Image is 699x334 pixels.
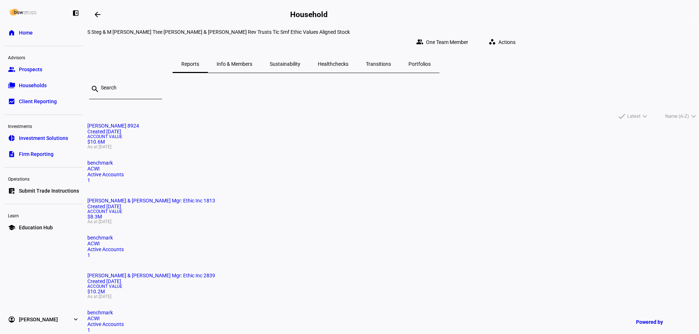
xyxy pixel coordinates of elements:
span: Latest [627,112,640,121]
div: $10.2M [87,284,699,299]
mat-icon: group [416,38,423,45]
span: Submit Trade Instructions [19,187,79,194]
span: Account Value [87,134,699,139]
div: Created [DATE] [87,129,699,134]
eth-mat-symbol: left_panel_close [72,9,79,17]
eth-mat-symbol: expand_more [72,316,79,323]
button: Actions [483,35,524,49]
mat-icon: done [617,112,626,121]
input: Search [101,85,156,90]
span: Transitions [366,61,391,67]
span: Firm Reporting [19,150,54,158]
span: benchmark [87,310,113,315]
span: ACWI [87,241,100,246]
span: 1 [87,327,90,333]
eth-mat-symbol: pie_chart [8,134,15,142]
span: Portfolios [408,61,431,67]
span: Info & Members [217,61,252,67]
a: [PERSON_NAME] & [PERSON_NAME] Mgr: Ethic Inc 2839Created [DATE]Account Value$10.2MAs at [DATE]ben... [87,273,699,333]
span: Active Accounts [87,172,124,177]
div: $8.3M [87,209,699,224]
span: [PERSON_NAME] [19,316,58,323]
eth-mat-symbol: home [8,29,15,36]
a: groupProspects [4,62,83,77]
span: Account Value [87,284,699,289]
a: Powered by [632,315,688,329]
span: Investment Solutions [19,134,68,142]
span: Stephen R Steg & Marcy Gallardo Mgr: Ethic Inc 2839 [87,273,215,278]
span: Active Accounts [87,321,124,327]
div: S Steg & M Gallardo Ttee Steg & Gallardo Rev Trusts Tic Smf Ethic Values Aligned Stock [87,29,524,35]
h2: Household [290,10,327,19]
eth-mat-symbol: school [8,224,15,231]
div: $10.6M [87,134,699,149]
span: Account Value [87,209,699,214]
a: [PERSON_NAME] 8924Created [DATE]Account Value$10.6MAs at [DATE]benchmarkACWIActive Accounts1 [87,123,699,183]
span: Education Hub [19,224,53,231]
span: ACWI [87,315,100,321]
eth-mat-symbol: bid_landscape [8,98,15,105]
a: [PERSON_NAME] & [PERSON_NAME] Mgr: Ethic Inc 1813Created [DATE]Account Value$8.3MAs at [DATE]benc... [87,198,699,258]
a: homeHome [4,25,83,40]
a: pie_chartInvestment Solutions [4,131,83,145]
span: Healthchecks [318,61,348,67]
span: Home [19,29,33,36]
div: Learn [4,210,83,220]
span: Client Reporting [19,98,57,105]
span: Name (A-Z) [665,112,689,121]
span: One Team Member [426,35,468,49]
span: As at [DATE] [87,145,699,149]
eth-mat-symbol: folder_copy [8,82,15,89]
span: Sustainability [270,61,300,67]
eth-mat-symbol: list_alt_add [8,187,15,194]
div: Operations [4,173,83,184]
eth-mat-symbol: group [8,66,15,73]
div: Created [DATE] [87,278,699,284]
button: One Team Member [410,35,477,49]
span: Prospects [19,66,42,73]
mat-icon: workspaces [489,38,496,45]
span: 1 [87,177,90,183]
span: benchmark [87,235,113,241]
eth-mat-symbol: description [8,150,15,158]
a: descriptionFirm Reporting [4,147,83,161]
div: Advisors [4,52,83,62]
mat-icon: arrow_backwards [93,10,102,19]
a: folder_copyHouseholds [4,78,83,93]
span: As at [DATE] [87,294,699,299]
span: Stephen R Steg & Marcy Gallardo Mgr: Ethic Inc 1813 [87,198,215,204]
span: Households [19,82,47,89]
eth-mat-symbol: account_circle [8,316,15,323]
span: As at [DATE] [87,220,699,224]
span: Active Accounts [87,246,124,252]
span: Stephen Richard Steg 8924 [87,123,139,129]
span: 1 [87,252,90,258]
span: Reports [181,61,199,67]
div: Investments [4,121,83,131]
span: ACWI [87,166,100,172]
span: benchmark [87,160,113,166]
a: bid_landscapeClient Reporting [4,94,83,109]
eth-quick-actions: Actions [477,35,524,49]
div: Created [DATE] [87,204,699,209]
mat-icon: search [91,85,99,93]
span: Actions [498,35,516,49]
